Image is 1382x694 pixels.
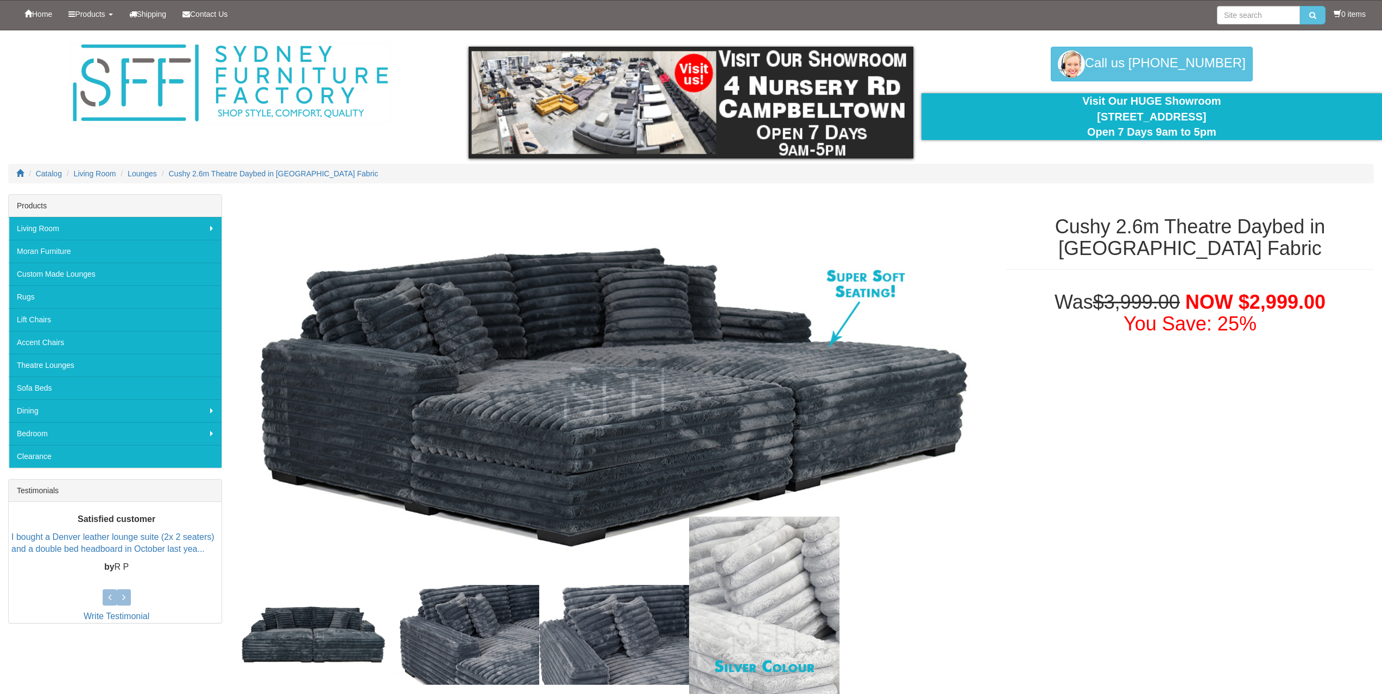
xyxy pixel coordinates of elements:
[9,422,222,445] a: Bedroom
[9,445,222,468] a: Clearance
[9,480,222,502] div: Testimonials
[1124,313,1257,335] font: You Save: 25%
[16,1,60,28] a: Home
[9,331,222,354] a: Accent Chairs
[36,169,62,178] a: Catalog
[9,240,222,263] a: Moran Furniture
[60,1,121,28] a: Products
[1093,291,1180,313] del: $3,999.00
[1185,291,1326,313] span: NOW $2,999.00
[67,41,393,125] img: Sydney Furniture Factory
[1334,9,1366,20] li: 0 items
[1006,216,1374,259] h1: Cushy 2.6m Theatre Daybed in [GEOGRAPHIC_DATA] Fabric
[9,377,222,399] a: Sofa Beds
[128,169,157,178] a: Lounges
[1217,6,1300,24] input: Site search
[9,217,222,240] a: Living Room
[9,399,222,422] a: Dining
[9,263,222,285] a: Custom Made Lounges
[9,285,222,308] a: Rugs
[84,612,149,621] a: Write Testimonial
[9,308,222,331] a: Lift Chairs
[9,195,222,217] div: Products
[11,562,222,574] p: R P
[930,93,1374,140] div: Visit Our HUGE Showroom [STREET_ADDRESS] Open 7 Days 9am to 5pm
[75,10,105,18] span: Products
[1006,291,1374,334] h1: Was
[74,169,116,178] a: Living Room
[169,169,378,178] a: Cushy 2.6m Theatre Daybed in [GEOGRAPHIC_DATA] Fabric
[9,354,222,377] a: Theatre Lounges
[137,10,167,18] span: Shipping
[190,10,228,18] span: Contact Us
[469,47,913,158] img: showroom.gif
[174,1,236,28] a: Contact Us
[104,563,115,572] b: by
[121,1,175,28] a: Shipping
[78,514,155,524] b: Satisfied customer
[32,10,52,18] span: Home
[11,532,214,554] a: I bought a Denver leather lounge suite (2x 2 seaters) and a double bed headboard in October last ...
